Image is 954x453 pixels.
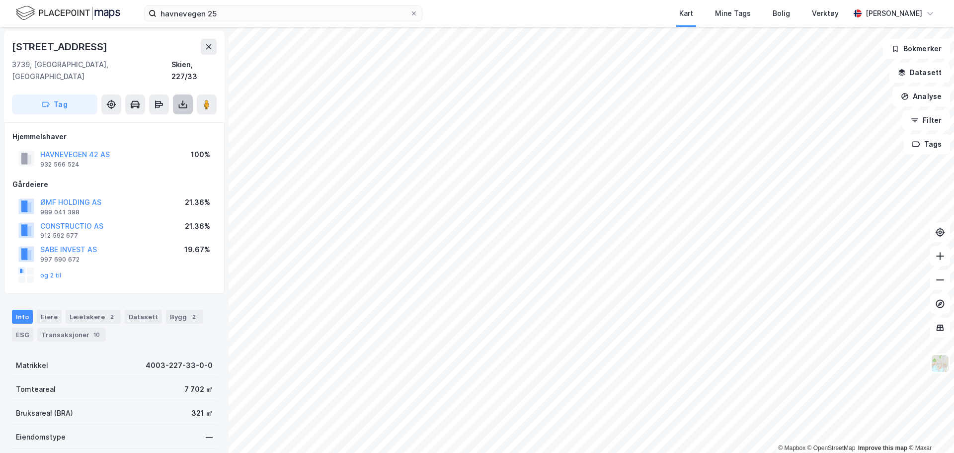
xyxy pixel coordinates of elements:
[191,407,213,419] div: 321 ㎡
[37,328,106,342] div: Transaksjoner
[171,59,217,83] div: Skien, 227/33
[185,220,210,232] div: 21.36%
[12,39,109,55] div: [STREET_ADDRESS]
[16,360,48,371] div: Matrikkel
[91,330,102,340] div: 10
[12,179,216,190] div: Gårdeiere
[892,87,950,106] button: Analyse
[904,134,950,154] button: Tags
[902,110,950,130] button: Filter
[157,6,410,21] input: Søk på adresse, matrikkel, gårdeiere, leietakere eller personer
[206,431,213,443] div: —
[184,244,210,256] div: 19.67%
[12,310,33,324] div: Info
[12,94,97,114] button: Tag
[37,310,62,324] div: Eiere
[812,7,839,19] div: Verktøy
[931,354,950,373] img: Z
[166,310,203,324] div: Bygg
[40,256,79,264] div: 997 690 672
[40,232,78,240] div: 912 592 677
[16,431,66,443] div: Eiendomstype
[40,208,79,216] div: 989 041 398
[778,445,805,452] a: Mapbox
[189,312,199,322] div: 2
[16,383,56,395] div: Tomteareal
[12,131,216,143] div: Hjemmelshaver
[107,312,117,322] div: 2
[858,445,907,452] a: Improve this map
[883,39,950,59] button: Bokmerker
[191,149,210,161] div: 100%
[889,63,950,83] button: Datasett
[12,59,171,83] div: 3739, [GEOGRAPHIC_DATA], [GEOGRAPHIC_DATA]
[866,7,922,19] div: [PERSON_NAME]
[807,445,856,452] a: OpenStreetMap
[66,310,121,324] div: Leietakere
[16,4,120,22] img: logo.f888ab2527a4732fd821a326f86c7f29.svg
[16,407,73,419] div: Bruksareal (BRA)
[184,383,213,395] div: 7 702 ㎡
[904,405,954,453] iframe: Chat Widget
[125,310,162,324] div: Datasett
[679,7,693,19] div: Kart
[12,328,33,342] div: ESG
[773,7,790,19] div: Bolig
[185,196,210,208] div: 21.36%
[715,7,751,19] div: Mine Tags
[40,161,79,169] div: 932 566 524
[146,360,213,371] div: 4003-227-33-0-0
